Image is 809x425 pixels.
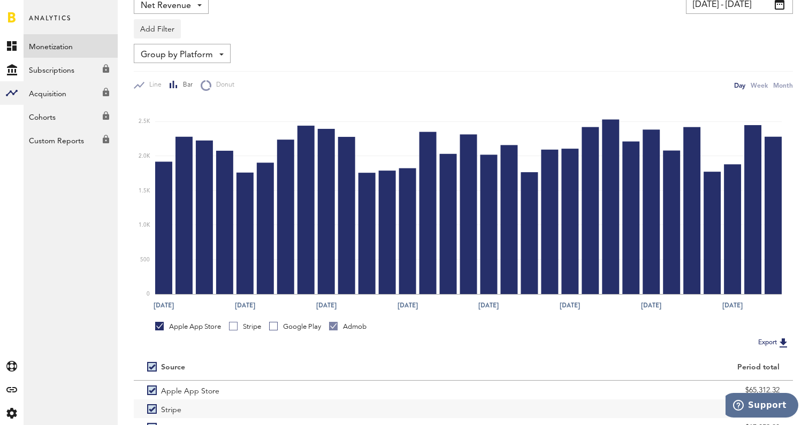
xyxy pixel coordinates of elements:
text: 1.0K [139,222,150,228]
div: Source [161,363,185,372]
a: Cohorts [24,105,118,128]
a: Subscriptions [24,58,118,81]
text: 2.0K [139,153,150,159]
button: Export [755,336,793,350]
span: Bar [178,81,193,90]
div: Google Play [269,322,321,331]
span: Stripe [161,399,181,418]
text: [DATE] [722,300,743,310]
div: Apple App Store [155,322,221,331]
div: Stripe [229,322,261,331]
text: 2.5K [139,119,150,125]
text: [DATE] [398,300,418,310]
a: Custom Reports [24,128,118,152]
a: Acquisition [24,81,118,105]
span: Donut [211,81,234,90]
span: Apple App Store [161,381,219,399]
div: Week [751,80,768,91]
text: [DATE] [560,300,580,310]
text: [DATE] [478,300,499,310]
text: [DATE] [235,300,255,310]
text: [DATE] [641,300,661,310]
div: Day [734,80,745,91]
div: Admob [329,322,367,331]
span: Line [144,81,162,90]
div: $19,431.62 [477,401,780,417]
div: Month [773,80,793,91]
img: Export [777,336,790,349]
iframe: Opens a widget where you can find more information [726,393,798,420]
span: Group by Platform [141,46,213,64]
span: Analytics [29,12,71,34]
text: 0 [147,291,150,297]
text: 1.5K [139,188,150,194]
text: 500 [140,257,150,262]
text: [DATE] [316,300,337,310]
text: [DATE] [154,300,174,310]
a: Monetization [24,34,118,58]
div: Period total [477,363,780,372]
div: $65,312.32 [477,382,780,398]
button: Add Filter [134,19,181,38]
